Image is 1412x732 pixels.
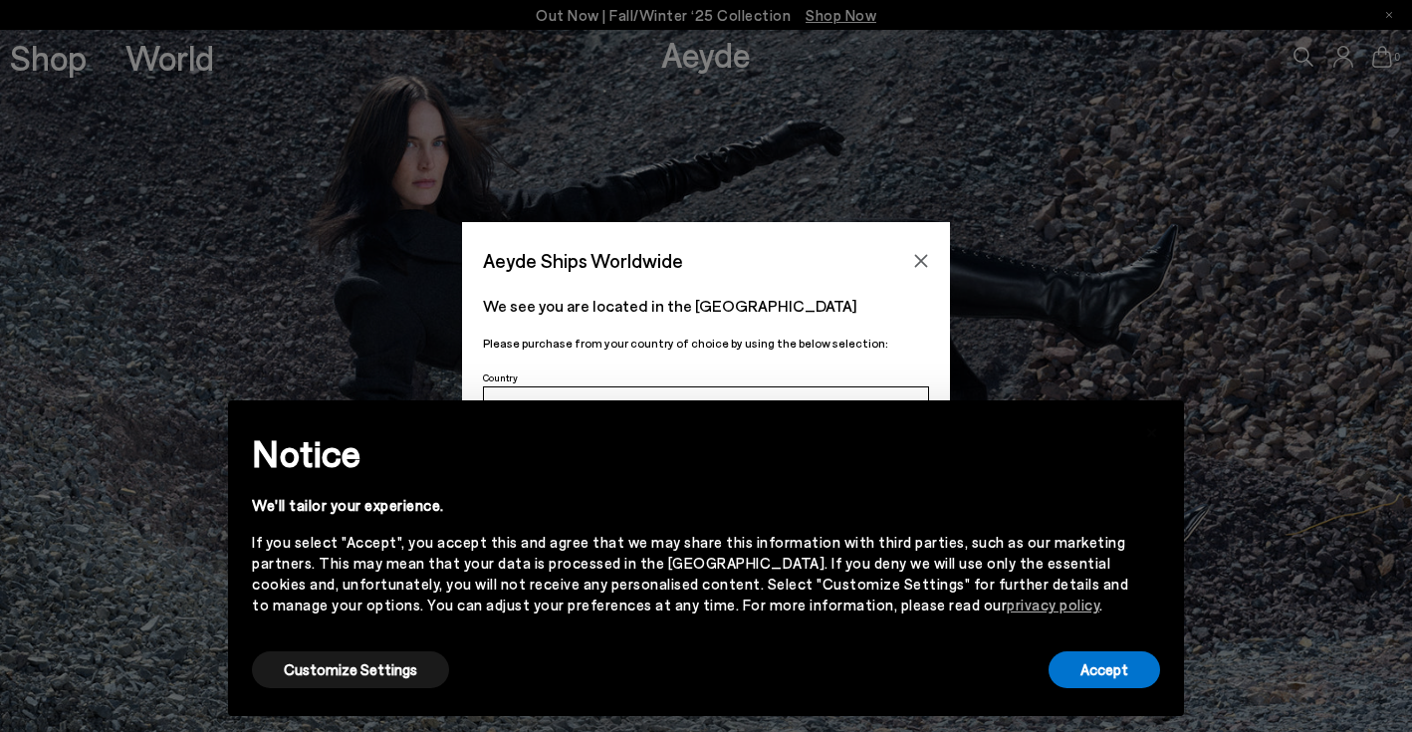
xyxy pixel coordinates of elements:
button: Close this notice [1128,406,1176,454]
span: Country [483,371,518,383]
p: We see you are located in the [GEOGRAPHIC_DATA] [483,294,929,318]
button: Close [906,246,936,276]
div: We'll tailor your experience. [252,495,1128,516]
span: × [1145,415,1159,444]
div: If you select "Accept", you accept this and agree that we may share this information with third p... [252,532,1128,615]
a: privacy policy [1007,596,1099,613]
h2: Notice [252,427,1128,479]
p: Please purchase from your country of choice by using the below selection: [483,334,929,353]
span: Aeyde Ships Worldwide [483,243,683,278]
button: Customize Settings [252,651,449,688]
button: Accept [1049,651,1160,688]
